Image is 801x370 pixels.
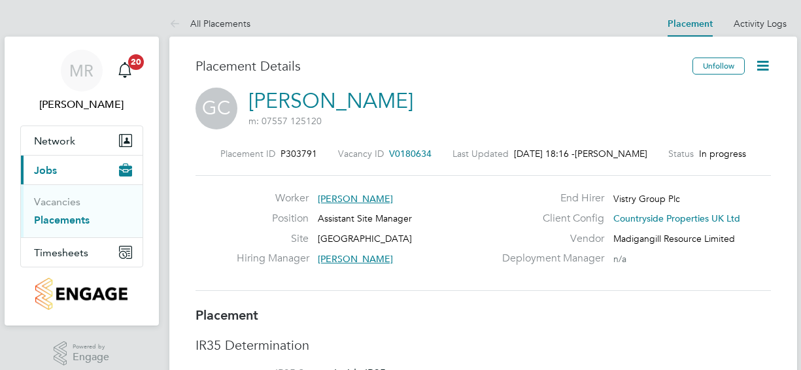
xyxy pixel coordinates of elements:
label: Placement ID [220,148,275,160]
span: [GEOGRAPHIC_DATA] [318,233,412,244]
label: Site [237,232,309,246]
span: n/a [613,253,626,265]
label: Worker [237,192,309,205]
a: Placements [34,214,90,226]
span: V0180634 [389,148,432,160]
nav: Main navigation [5,37,159,326]
div: Jobs [21,184,143,237]
label: Hiring Manager [237,252,309,265]
span: 20 [128,54,144,70]
a: Go to home page [20,278,143,310]
label: Client Config [494,212,604,226]
a: MR[PERSON_NAME] [20,50,143,112]
span: In progress [699,148,746,160]
label: Deployment Manager [494,252,604,265]
b: Placement [196,307,258,323]
span: [PERSON_NAME] [575,148,647,160]
label: Position [237,212,309,226]
span: [PERSON_NAME] [318,253,393,265]
button: Unfollow [692,58,745,75]
a: Placement [668,18,713,29]
span: [DATE] 18:16 - [514,148,575,160]
span: MR [69,62,94,79]
span: Assistant Site Manager [318,212,412,224]
h3: Placement Details [196,58,683,75]
span: m: 07557 125120 [248,115,322,127]
span: Engage [73,352,109,363]
label: Vendor [494,232,604,246]
a: Vacancies [34,195,80,208]
span: GC [196,88,237,129]
span: Madigangill Resource Limited [613,233,735,244]
label: Vacancy ID [338,148,384,160]
span: Jobs [34,164,57,177]
button: Jobs [21,156,143,184]
span: Mark Roberts [20,97,143,112]
label: Last Updated [452,148,509,160]
h3: IR35 Determination [196,337,771,354]
a: Activity Logs [734,18,787,29]
a: [PERSON_NAME] [248,88,413,114]
a: 20 [112,50,138,92]
img: countryside-properties-logo-retina.png [35,278,128,310]
a: Powered byEngage [54,341,109,366]
span: Vistry Group Plc [613,193,680,205]
button: Timesheets [21,238,143,267]
span: Network [34,135,75,147]
span: P303791 [281,148,317,160]
button: Network [21,126,143,155]
span: Powered by [73,341,109,352]
label: End Hirer [494,192,604,205]
span: Countryside Properties UK Ltd [613,212,740,224]
span: Timesheets [34,246,88,259]
span: [PERSON_NAME] [318,193,393,205]
a: All Placements [169,18,250,29]
label: Status [668,148,694,160]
